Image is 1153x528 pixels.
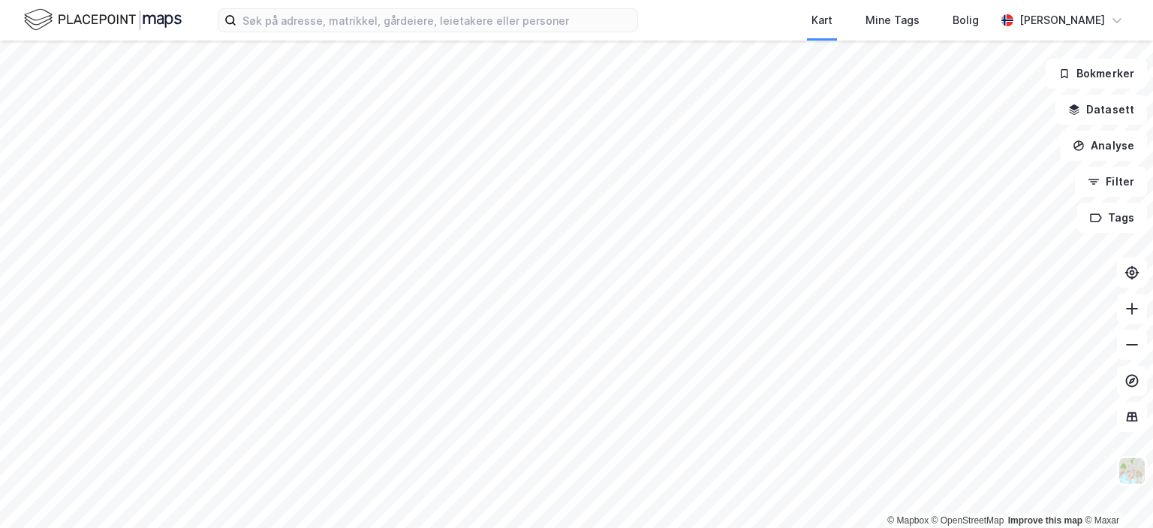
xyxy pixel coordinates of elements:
button: Datasett [1055,95,1147,125]
a: OpenStreetMap [932,515,1004,526]
button: Bokmerker [1046,59,1147,89]
a: Improve this map [1008,515,1082,526]
button: Tags [1077,203,1147,233]
input: Søk på adresse, matrikkel, gårdeiere, leietakere eller personer [236,9,637,32]
button: Filter [1075,167,1147,197]
div: [PERSON_NAME] [1019,11,1105,29]
div: Kart [811,11,832,29]
a: Mapbox [887,515,929,526]
div: Bolig [953,11,979,29]
iframe: Chat Widget [1078,456,1153,528]
button: Analyse [1060,131,1147,161]
div: Mine Tags [866,11,920,29]
div: Kontrollprogram for chat [1078,456,1153,528]
img: logo.f888ab2527a4732fd821a326f86c7f29.svg [24,7,182,33]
